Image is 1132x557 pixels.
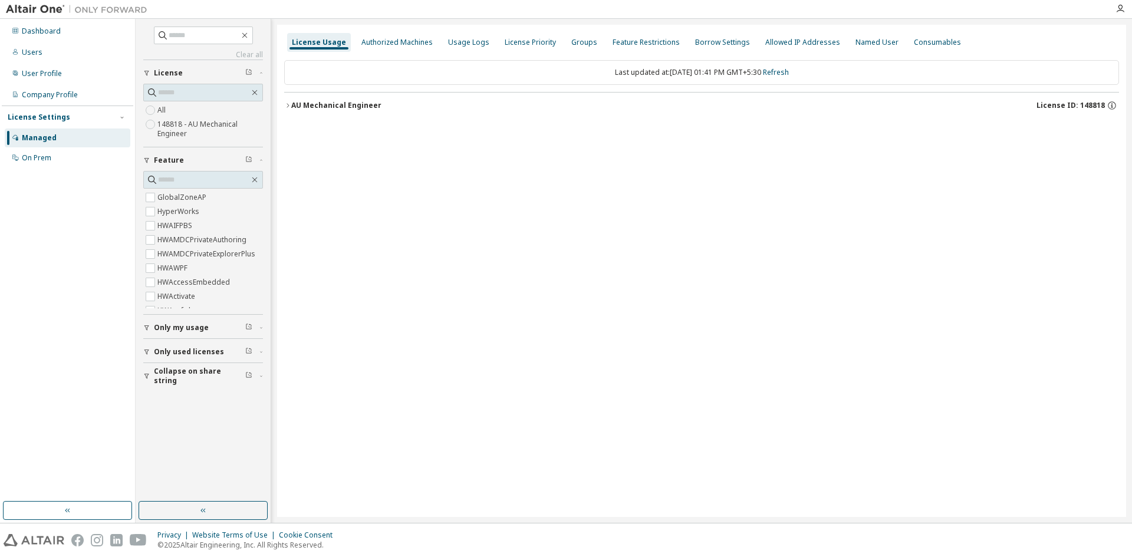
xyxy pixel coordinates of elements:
div: Users [22,48,42,57]
button: License [143,60,263,86]
div: Last updated at: [DATE] 01:41 PM GMT+5:30 [284,60,1119,85]
span: Clear filter [245,323,252,332]
div: Consumables [914,38,961,47]
div: Managed [22,133,57,143]
label: HWAMDCPrivateAuthoring [157,233,249,247]
img: Altair One [6,4,153,15]
span: License [154,68,183,78]
img: facebook.svg [71,534,84,546]
img: instagram.svg [91,534,103,546]
label: HWAcufwh [157,304,195,318]
div: Website Terms of Use [192,530,279,540]
span: Clear filter [245,68,252,78]
button: Collapse on share string [143,363,263,389]
button: AU Mechanical EngineerLicense ID: 148818 [284,93,1119,118]
span: Only used licenses [154,347,224,357]
div: Dashboard [22,27,61,36]
span: Clear filter [245,347,252,357]
span: Clear filter [245,371,252,381]
label: HWAccessEmbedded [157,275,232,289]
span: Only my usage [154,323,209,332]
label: GlobalZoneAP [157,190,209,205]
div: Feature Restrictions [613,38,680,47]
img: youtube.svg [130,534,147,546]
div: Borrow Settings [695,38,750,47]
button: Only my usage [143,315,263,341]
div: Named User [855,38,899,47]
label: HWAWPF [157,261,190,275]
button: Feature [143,147,263,173]
label: 148818 - AU Mechanical Engineer [157,117,263,141]
div: AU Mechanical Engineer [291,101,381,110]
label: HyperWorks [157,205,202,219]
button: Only used licenses [143,339,263,365]
label: HWAMDCPrivateExplorerPlus [157,247,258,261]
div: Cookie Consent [279,530,340,540]
div: License Priority [505,38,556,47]
span: Feature [154,156,184,165]
div: License Settings [8,113,70,122]
label: HWAIFPBS [157,219,195,233]
div: Groups [571,38,597,47]
div: Allowed IP Addresses [765,38,840,47]
img: altair_logo.svg [4,534,64,546]
div: License Usage [292,38,346,47]
p: © 2025 Altair Engineering, Inc. All Rights Reserved. [157,540,340,550]
div: Company Profile [22,90,78,100]
label: HWActivate [157,289,198,304]
a: Refresh [763,67,789,77]
span: Clear filter [245,156,252,165]
div: User Profile [22,69,62,78]
span: License ID: 148818 [1036,101,1105,110]
div: On Prem [22,153,51,163]
div: Privacy [157,530,192,540]
div: Usage Logs [448,38,489,47]
span: Collapse on share string [154,367,245,385]
label: All [157,103,168,117]
div: Authorized Machines [361,38,433,47]
a: Clear all [143,50,263,60]
img: linkedin.svg [110,534,123,546]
